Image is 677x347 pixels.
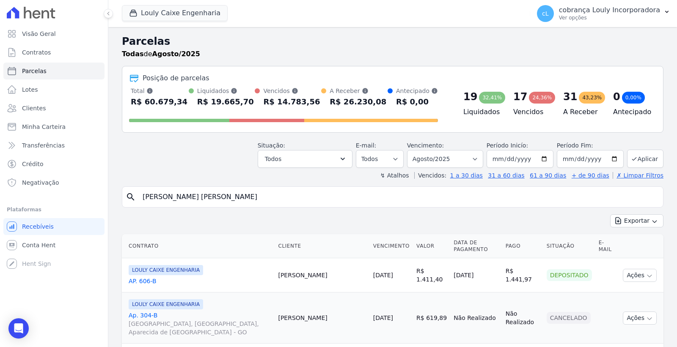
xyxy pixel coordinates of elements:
[543,234,595,258] th: Situação
[143,73,209,83] div: Posição de parcelas
[579,92,605,104] div: 43,23%
[542,11,549,16] span: cL
[22,141,65,150] span: Transferências
[3,44,105,61] a: Contratos
[463,90,477,104] div: 19
[623,311,657,325] button: Ações
[613,107,649,117] h4: Antecipado
[513,90,527,104] div: 17
[22,30,56,38] span: Visão Geral
[450,258,502,292] td: [DATE]
[197,95,254,109] div: R$ 19.665,70
[122,50,144,58] strong: Todas
[265,154,281,164] span: Todos
[413,258,450,292] td: R$ 1.411,40
[530,172,566,179] a: 61 a 90 dias
[622,92,645,104] div: 0,00%
[547,269,592,281] div: Depositado
[330,95,386,109] div: R$ 26.230,08
[152,50,200,58] strong: Agosto/2025
[275,258,369,292] td: [PERSON_NAME]
[396,95,438,109] div: R$ 0,00
[22,104,46,112] span: Clientes
[610,214,663,227] button: Exportar
[563,90,577,104] div: 31
[463,107,500,117] h4: Liquidados
[373,314,393,321] a: [DATE]
[129,320,271,336] span: [GEOGRAPHIC_DATA], [GEOGRAPHIC_DATA], Aparecida de [GEOGRAPHIC_DATA] - GO
[3,81,105,98] a: Lotes
[380,172,409,179] label: ↯ Atalhos
[502,234,543,258] th: Pago
[623,269,657,282] button: Ações
[3,237,105,254] a: Conta Hent
[129,265,203,275] span: LOULY CAIXE ENGENHARIA
[129,311,271,336] a: Ap. 304-B[GEOGRAPHIC_DATA], [GEOGRAPHIC_DATA], Aparecida de [GEOGRAPHIC_DATA] - GO
[450,172,483,179] a: 1 a 30 dias
[3,100,105,117] a: Clientes
[572,172,609,179] a: + de 90 dias
[563,107,600,117] h4: A Receber
[613,172,663,179] a: ✗ Limpar Filtros
[22,123,66,131] span: Minha Carteira
[487,142,528,149] label: Período Inicío:
[131,95,187,109] div: R$ 60.679,34
[22,241,55,249] span: Conta Hent
[197,87,254,95] div: Liquidados
[330,87,386,95] div: A Receber
[3,218,105,235] a: Recebíveis
[8,318,29,339] div: Open Intercom Messenger
[502,292,543,344] td: Não Realizado
[22,67,47,75] span: Parcelas
[22,85,38,94] span: Lotes
[129,277,271,285] a: AP. 606-B
[131,87,187,95] div: Total
[3,137,105,154] a: Transferências
[3,63,105,79] a: Parcelas
[263,87,320,95] div: Vencidos
[530,2,677,25] button: cL cobrança Louly Incorporadora Ver opções
[22,160,44,168] span: Crédito
[122,5,228,21] button: Louly Caixe Engenharia
[547,312,591,324] div: Cancelado
[3,174,105,191] a: Negativação
[613,90,620,104] div: 0
[122,49,200,59] p: de
[557,141,624,150] label: Período Fim:
[122,34,663,49] h2: Parcelas
[7,205,101,215] div: Plataformas
[559,6,660,14] p: cobrança Louly Incorporadora
[595,234,620,258] th: E-mail
[413,234,450,258] th: Valor
[22,178,59,187] span: Negativação
[126,192,136,202] i: search
[3,118,105,135] a: Minha Carteira
[413,292,450,344] td: R$ 619,89
[263,95,320,109] div: R$ 14.783,56
[627,150,663,168] button: Aplicar
[407,142,444,149] label: Vencimento:
[488,172,524,179] a: 31 a 60 dias
[529,92,555,104] div: 24,36%
[22,222,54,231] span: Recebíveis
[356,142,377,149] label: E-mail:
[479,92,505,104] div: 32,41%
[559,14,660,21] p: Ver opções
[3,25,105,42] a: Visão Geral
[450,234,502,258] th: Data de Pagamento
[275,234,369,258] th: Cliente
[258,142,285,149] label: Situação:
[513,107,550,117] h4: Vencidos
[396,87,438,95] div: Antecipado
[138,189,660,205] input: Buscar por nome do lote ou do cliente
[370,234,413,258] th: Vencimento
[373,272,393,279] a: [DATE]
[275,292,369,344] td: [PERSON_NAME]
[22,48,51,57] span: Contratos
[502,258,543,292] td: R$ 1.441,97
[450,292,502,344] td: Não Realizado
[258,150,352,168] button: Todos
[3,156,105,172] a: Crédito
[129,299,203,309] span: LOULY CAIXE ENGENHARIA
[414,172,446,179] label: Vencidos:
